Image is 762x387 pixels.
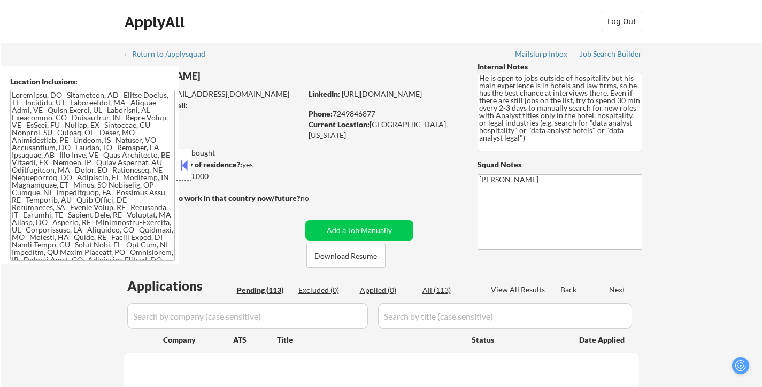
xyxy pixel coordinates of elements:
strong: Current Location: [309,120,370,129]
strong: Phone: [309,109,333,118]
div: [PERSON_NAME] [124,69,344,83]
div: Status [472,330,564,349]
button: Add a Job Manually [305,220,413,241]
div: Squad Notes [478,159,642,170]
a: Mailslurp Inbox [515,50,568,60]
div: Company [163,335,233,345]
input: Search by company (case sensitive) [127,303,368,329]
div: Date Applied [579,335,626,345]
a: ← Return to /applysquad [123,50,215,60]
div: ← Return to /applysquad [123,50,215,58]
div: View All Results [491,284,548,295]
div: Back [560,284,578,295]
button: Download Resume [306,244,386,268]
input: Search by title (case sensitive) [378,303,632,329]
div: ApplyAll [125,13,188,31]
div: Mailslurp Inbox [515,50,568,58]
button: Log Out [601,11,643,32]
div: Job Search Builder [580,50,642,58]
strong: Will need Visa to work in that country now/future?: [124,193,302,203]
div: Next [609,284,626,295]
div: yes [124,159,298,170]
div: 0 sent / 200 bought [124,148,302,158]
div: [GEOGRAPHIC_DATA], [US_STATE] [309,119,460,140]
div: Excluded (0) [298,285,352,296]
strong: LinkedIn: [309,89,340,98]
div: Internal Notes [478,61,642,72]
div: Location Inclusions: [10,76,175,87]
div: All (113) [422,285,476,296]
div: Applications [127,280,233,292]
a: Job Search Builder [580,50,642,60]
div: [EMAIL_ADDRESS][DOMAIN_NAME] [125,89,302,99]
div: no [301,193,331,204]
div: 7249846877 [309,109,460,119]
div: Applied (0) [360,285,413,296]
div: ATS [233,335,277,345]
div: $70,000 [124,171,302,182]
a: [URL][DOMAIN_NAME] [342,89,422,98]
div: Title [277,335,461,345]
div: Pending (113) [237,285,290,296]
